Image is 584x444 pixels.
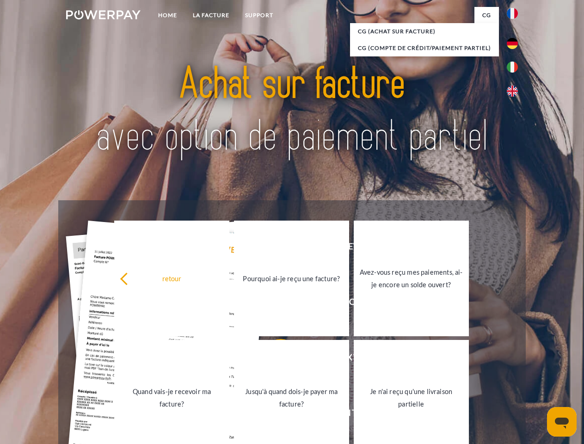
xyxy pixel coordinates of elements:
a: CG [474,7,499,24]
img: it [507,62,518,73]
img: title-powerpay_fr.svg [88,44,496,177]
iframe: Button to launch messaging window [547,407,577,437]
img: de [507,38,518,49]
div: retour [120,272,224,284]
a: Avez-vous reçu mes paiements, ai-je encore un solde ouvert? [354,221,469,336]
div: Avez-vous reçu mes paiements, ai-je encore un solde ouvert? [359,266,463,291]
div: Jusqu'à quand dois-je payer ma facture? [240,385,344,410]
a: CG (Compte de crédit/paiement partiel) [350,40,499,56]
a: Home [150,7,185,24]
a: Support [237,7,281,24]
img: en [507,86,518,97]
a: CG (achat sur facture) [350,23,499,40]
div: Je n'ai reçu qu'une livraison partielle [359,385,463,410]
img: fr [507,8,518,19]
a: LA FACTURE [185,7,237,24]
img: logo-powerpay-white.svg [66,10,141,19]
div: Quand vais-je recevoir ma facture? [120,385,224,410]
div: Pourquoi ai-je reçu une facture? [240,272,344,284]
